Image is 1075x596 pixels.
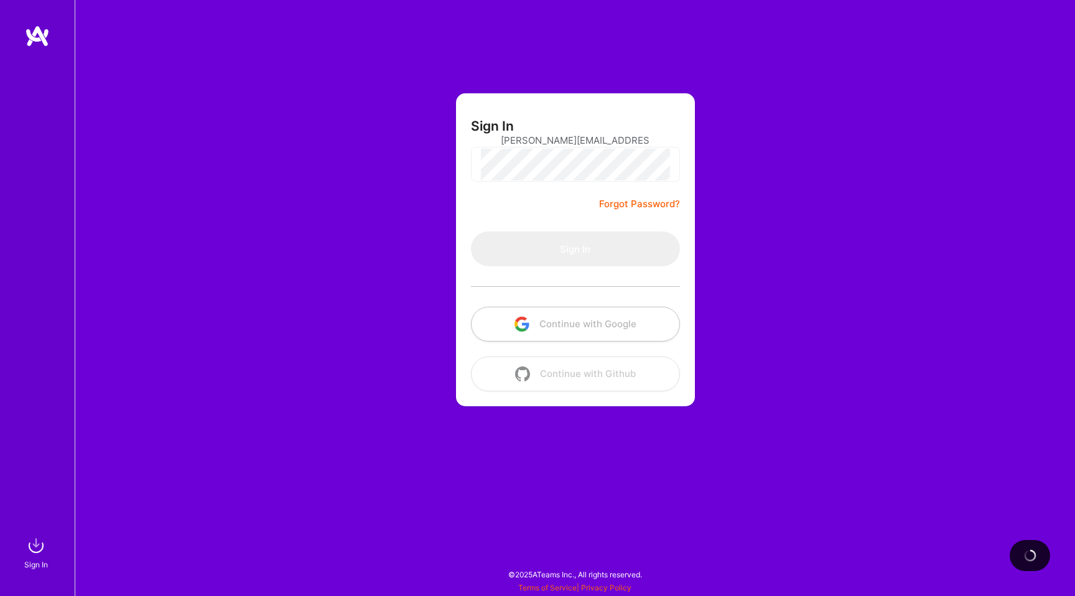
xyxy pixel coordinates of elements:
[471,231,680,266] button: Sign In
[518,583,577,592] a: Terms of Service
[581,583,631,592] a: Privacy Policy
[24,558,48,571] div: Sign In
[514,317,529,332] img: icon
[518,583,631,592] span: |
[75,559,1075,590] div: © 2025 ATeams Inc., All rights reserved.
[599,197,680,212] a: Forgot Password?
[471,118,514,134] h3: Sign In
[501,124,650,156] input: Email...
[471,356,680,391] button: Continue with Github
[471,307,680,342] button: Continue with Google
[26,533,49,571] a: sign inSign In
[25,25,50,47] img: logo
[1021,547,1038,564] img: loading
[515,366,530,381] img: icon
[24,533,49,558] img: sign in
